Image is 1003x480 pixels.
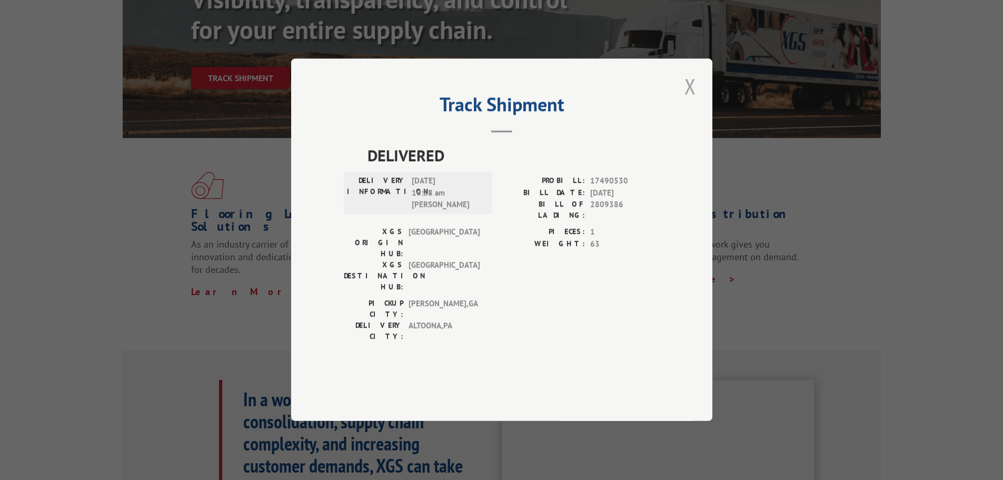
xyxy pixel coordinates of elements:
[344,97,660,117] h2: Track Shipment
[409,227,480,260] span: [GEOGRAPHIC_DATA]
[502,227,585,239] label: PIECES:
[344,227,403,260] label: XGS ORIGIN HUB:
[409,298,480,320] span: [PERSON_NAME] , GA
[412,175,483,211] span: [DATE] 10:38 am [PERSON_NAME]
[590,238,660,250] span: 63
[502,175,585,188] label: PROBILL:
[347,175,406,211] label: DELIVERY INFORMATION:
[502,187,585,199] label: BILL DATE:
[681,72,699,101] button: Close modal
[409,260,480,293] span: [GEOGRAPHIC_DATA]
[590,175,660,188] span: 17490530
[502,199,585,221] label: BILL OF LADING:
[344,260,403,293] label: XGS DESTINATION HUB:
[409,320,480,342] span: ALTOONA , PA
[590,187,660,199] span: [DATE]
[502,238,585,250] label: WEIGHT:
[344,320,403,342] label: DELIVERY CITY:
[590,199,660,221] span: 2809386
[590,227,660,239] span: 1
[368,144,660,168] span: DELIVERED
[344,298,403,320] label: PICKUP CITY:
